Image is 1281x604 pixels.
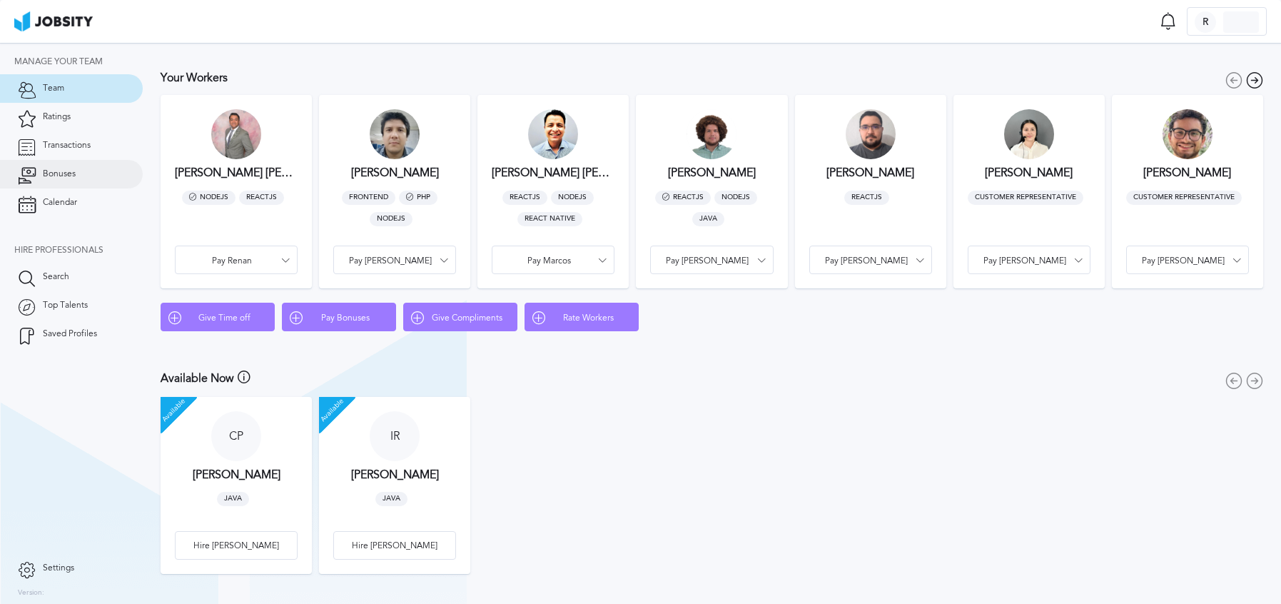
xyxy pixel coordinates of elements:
button: R [1187,7,1267,36]
div: Hire [PERSON_NAME] [334,532,455,560]
span: ReactJS [844,191,889,205]
button: Pay Marcos [492,246,614,274]
h3: Available Now [161,372,234,385]
span: Give Compliments [424,313,510,323]
div: J E [370,109,420,159]
button: Pay [PERSON_NAME] [650,246,773,274]
h3: Your Workers [161,71,228,84]
div: M E [528,109,578,159]
span: React Native [517,212,582,226]
span: Pay Renan [183,256,281,266]
span: Team [43,84,64,94]
span: Pay Marcos [500,256,598,266]
button: Pay [PERSON_NAME] [1126,246,1249,274]
span: Available [145,381,202,438]
h3: [PERSON_NAME] [985,166,1073,179]
button: Pay [PERSON_NAME] [968,246,1090,274]
span: Search [43,272,69,282]
span: Frontend [342,191,395,205]
label: Version: [18,589,44,598]
span: NodeJS [182,191,236,205]
h3: [PERSON_NAME] [1143,166,1231,179]
button: Pay Renan [175,246,298,274]
h3: [PERSON_NAME] [PERSON_NAME] [175,166,298,179]
div: I R [370,411,420,461]
h3: [PERSON_NAME] [PERSON_NAME] [492,166,614,179]
span: Pay [PERSON_NAME] [817,256,916,266]
span: Saved Profiles [43,329,97,339]
span: Java [375,492,407,506]
span: Customer Representative [968,191,1083,205]
div: M E [687,109,736,159]
span: Calendar [43,198,77,208]
h3: [PERSON_NAME] [826,166,914,179]
div: C P [211,411,261,461]
span: ReactJS [502,191,547,205]
button: Pay [PERSON_NAME] [333,246,456,274]
span: NodeJS [370,212,412,226]
span: NodeJS [714,191,757,205]
span: ReactJS [655,191,711,205]
div: M T [1004,109,1054,159]
span: Ratings [43,112,71,122]
div: A B [846,109,896,159]
span: Transactions [43,141,91,151]
span: Java [217,492,249,506]
button: Hire [PERSON_NAME] [175,531,298,560]
div: R [1195,11,1216,33]
img: ab4bad089aa723f57921c736e9817d99.png [14,11,93,31]
span: Pay [PERSON_NAME] [976,256,1074,266]
button: Pay [PERSON_NAME] [809,246,932,274]
div: Manage your team [14,57,143,67]
h3: [PERSON_NAME] [193,468,280,481]
span: Pay [PERSON_NAME] [1134,256,1232,266]
div: S V [1163,109,1212,159]
h3: [PERSON_NAME] [351,166,439,179]
span: Rate Workers [545,313,631,323]
span: Pay Bonuses [303,313,388,323]
button: Give Compliments [403,303,517,331]
span: Pay [PERSON_NAME] [341,256,440,266]
span: Give Time off [181,313,267,323]
span: Bonuses [43,169,76,179]
span: Pay [PERSON_NAME] [658,256,756,266]
div: Hire [PERSON_NAME] [176,532,297,560]
span: Settings [43,563,74,573]
span: Customer Representative [1126,191,1242,205]
span: PHP [399,191,437,205]
span: Available [304,381,361,438]
button: Rate Workers [525,303,639,331]
button: Pay Bonuses [282,303,396,331]
span: NodeJS [551,191,594,205]
span: ReactJS [239,191,284,205]
div: Hire Professionals [14,246,143,256]
button: Give Time off [161,303,275,331]
div: R A [211,109,261,159]
span: Java [692,212,724,226]
span: Top Talents [43,301,88,311]
h3: [PERSON_NAME] [351,468,439,481]
button: Hire [PERSON_NAME] [333,531,456,560]
h3: [PERSON_NAME] [668,166,756,179]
